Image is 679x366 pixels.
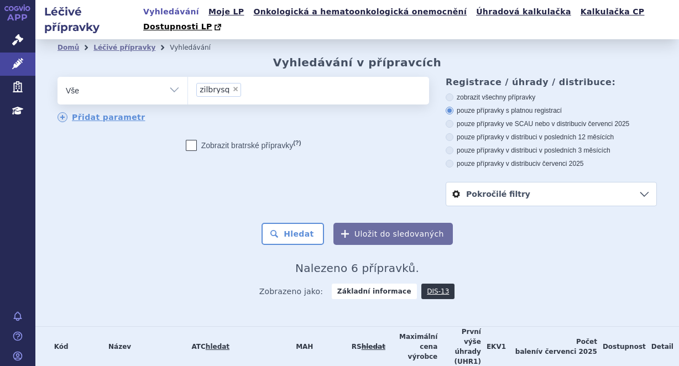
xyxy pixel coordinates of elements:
[583,120,629,128] span: v červenci 2025
[333,223,453,245] button: Uložit do sledovaných
[140,19,227,35] a: Dostupnosti LP
[577,4,648,19] a: Kalkulačka CP
[143,22,212,31] span: Dostupnosti LP
[537,160,584,168] span: v červenci 2025
[205,4,247,19] a: Moje LP
[273,56,442,69] h2: Vyhledávání v přípravcích
[232,86,239,92] span: ×
[446,119,657,128] label: pouze přípravky ve SCAU nebo v distribuci
[421,284,455,299] a: DIS-13
[446,93,657,102] label: zobrazit všechny přípravky
[250,4,471,19] a: Onkologická a hematoonkologická onemocnění
[170,39,225,56] li: Vyhledávání
[362,343,385,351] a: vyhledávání neobsahuje žádnou platnou referenční skupinu
[206,343,229,351] a: hledat
[362,343,385,351] del: hledat
[186,140,301,151] label: Zobrazit bratrské přípravky
[58,44,79,51] a: Domů
[93,44,155,51] a: Léčivé přípravky
[446,159,657,168] label: pouze přípravky v distribuci
[140,4,202,19] a: Vyhledávání
[473,4,574,19] a: Úhradová kalkulačka
[200,86,229,93] span: zilbrysq
[446,133,657,142] label: pouze přípravky v distribuci v posledních 12 měsících
[332,284,417,299] strong: Základní informace
[446,106,657,115] label: pouze přípravky s platnou registrací
[35,4,140,35] h2: Léčivé přípravky
[446,146,657,155] label: pouze přípravky v distribuci v posledních 3 měsících
[244,82,250,96] input: zilbrysq
[293,139,301,147] abbr: (?)
[262,223,324,245] button: Hledat
[259,284,323,299] span: Zobrazeno jako:
[538,348,597,355] span: v červenci 2025
[446,182,656,206] a: Pokročilé filtry
[446,77,657,87] h3: Registrace / úhrady / distribuce:
[295,262,419,275] span: Nalezeno 6 přípravků.
[58,112,145,122] a: Přidat parametr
